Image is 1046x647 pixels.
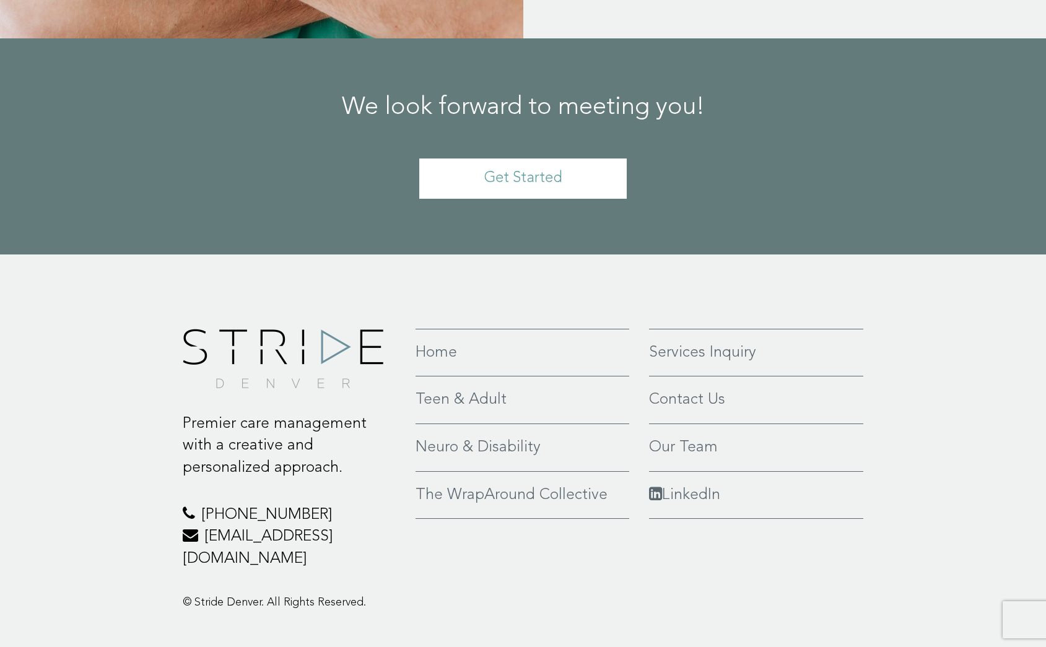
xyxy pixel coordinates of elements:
a: Neuro & Disability [416,436,629,459]
a: Contact Us [649,389,864,411]
a: Services Inquiry [649,342,864,364]
span: © Stride Denver. All Rights Reserved. [183,597,366,608]
a: Home [416,342,629,364]
img: footer-logo.png [183,329,383,388]
p: Premier care management with a creative and personalized approach. [183,413,398,479]
h2: We look forward to meeting you! [46,94,1000,121]
a: The WrapAround Collective [416,484,629,506]
a: LinkedIn [649,484,864,506]
a: Our Team [649,436,864,459]
p: [PHONE_NUMBER] [EMAIL_ADDRESS][DOMAIN_NAME] [183,504,398,570]
a: Teen & Adult [416,389,629,411]
a: Get Started [419,158,627,199]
